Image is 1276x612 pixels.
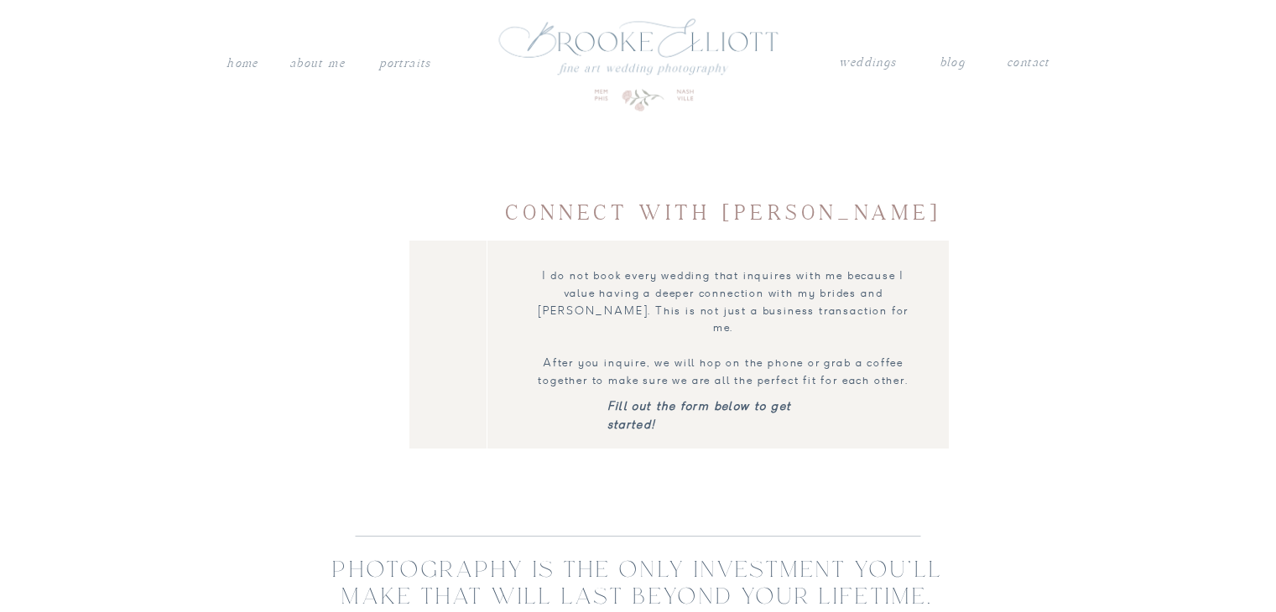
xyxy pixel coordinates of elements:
[839,52,898,74] a: weddings
[227,53,259,75] a: Home
[1007,52,1050,69] a: contact
[940,52,965,74] a: blog
[470,194,978,229] h1: Connect with [PERSON_NAME]
[378,53,434,70] a: PORTRAITS
[288,53,347,75] a: About me
[607,397,841,413] a: Fill out the form below to get started!
[607,398,792,433] i: Fill out the form below to get started!
[530,267,917,388] p: I do not book every wedding that inquires with me because I value having a deeper connection with...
